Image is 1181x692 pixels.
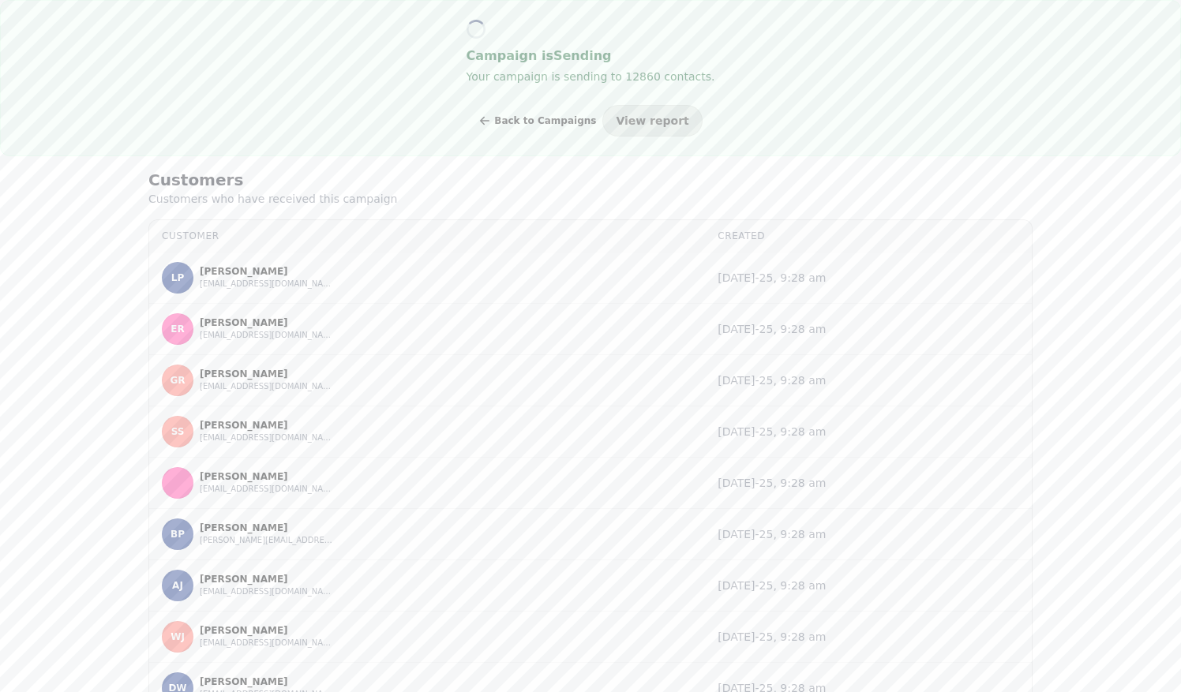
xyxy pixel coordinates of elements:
[148,191,553,207] p: Customers who have received this campaign
[162,230,692,242] div: Customer
[200,368,334,380] p: [PERSON_NAME]
[200,522,334,534] p: [PERSON_NAME]
[200,265,334,278] p: [PERSON_NAME]
[170,375,185,386] span: GR
[200,483,334,496] button: [EMAIL_ADDRESS][DOMAIN_NAME]
[171,529,185,540] span: BP
[171,631,185,642] span: WJ
[200,419,334,432] p: [PERSON_NAME]
[171,426,185,437] span: SS
[200,534,334,547] button: [PERSON_NAME][EMAIL_ADDRESS][PERSON_NAME][DOMAIN_NAME]
[718,424,1019,440] div: [DATE]-25, 9:28 am
[200,329,334,342] button: [EMAIL_ADDRESS][DOMAIN_NAME]
[200,624,334,637] p: [PERSON_NAME]
[718,629,1019,645] div: [DATE]-25, 9:28 am
[718,321,1019,337] div: [DATE]-25, 9:28 am
[200,380,334,393] button: [EMAIL_ADDRESS][DOMAIN_NAME]
[200,432,334,444] button: [EMAIL_ADDRESS][DOMAIN_NAME]
[200,585,334,598] button: [EMAIL_ADDRESS][DOMAIN_NAME]
[718,270,1019,286] div: [DATE]-25, 9:28 am
[718,578,1019,593] div: [DATE]-25, 9:28 am
[200,573,334,585] p: [PERSON_NAME]
[171,272,184,283] span: LP
[200,470,334,483] p: [PERSON_NAME]
[200,675,334,688] p: [PERSON_NAME]
[467,45,715,67] h2: Campaign is Sending
[494,116,596,125] span: Back to Campaigns
[200,316,334,329] p: [PERSON_NAME]
[200,278,334,290] button: [EMAIL_ADDRESS][DOMAIN_NAME]
[200,637,334,649] button: [EMAIL_ADDRESS][DOMAIN_NAME]
[478,105,596,137] button: Back to Campaigns
[616,115,688,126] span: View report
[718,230,1019,242] div: Created
[172,580,183,591] span: AJ
[718,372,1019,388] div: [DATE]-25, 9:28 am
[163,468,193,498] img: M D
[718,475,1019,491] div: [DATE]-25, 9:28 am
[718,526,1019,542] div: [DATE]-25, 9:28 am
[148,169,452,191] h2: Customers
[171,324,184,335] span: ER
[602,105,702,137] button: View report
[467,67,715,86] p: Your campaign is sending to 12860 contacts.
